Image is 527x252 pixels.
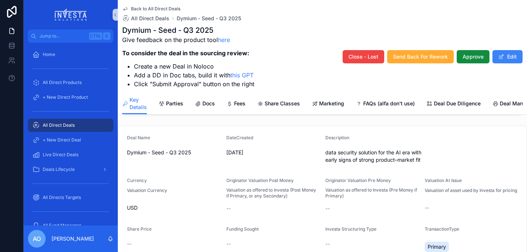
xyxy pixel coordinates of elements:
[427,97,481,112] a: Deal Due Diligence
[127,226,152,232] span: Share Price
[226,187,320,199] span: Valuation as offered to Investa (Post Money if Primary, or any Secondary)
[28,119,113,132] a: All Direct Deals
[492,50,523,63] button: Edit
[52,235,94,242] p: [PERSON_NAME]
[28,29,113,43] button: Jump to...CtrlK
[28,76,113,89] a: All Direct Products
[127,178,147,183] span: Currency
[425,187,517,194] p: Valuation of asset used by Investa for pricing
[325,149,518,164] span: data security solution for the AI era with early signs of strong product–market fit
[122,6,180,12] a: Back to All Direct Deals
[227,97,245,112] a: Fees
[134,80,254,88] li: Click "Submit Approval" button on the right
[319,100,344,107] span: Marketing
[28,219,113,232] a: All Fund Managers
[122,49,249,57] strong: To consider the deal in the sourcing review:
[127,135,150,140] span: Deal Name
[28,148,113,161] a: Live Direct Deals
[387,50,454,63] button: Send Back For Rework
[28,163,113,176] a: Deals Lifecycle
[226,226,259,232] span: Funding Sought
[43,80,82,85] span: All Direct Products
[104,33,110,39] span: K
[55,9,87,21] img: App logo
[226,135,253,140] span: DateCreated
[28,48,113,61] a: Home
[130,96,147,111] span: Key Details
[425,178,462,183] span: Valuation At Issue
[24,43,118,225] div: scrollable content
[43,195,81,200] span: All Directs Targets
[127,187,167,194] p: Valuation Currency
[131,6,180,12] span: Back to All Direct Deals
[134,62,254,71] li: Create a new Deal in Noloco
[134,71,254,80] li: Add a DD in Doc tabs, build it with
[122,25,254,35] h1: Dymium - Seed - Q3 2025
[131,15,169,22] span: All Direct Deals
[343,50,384,63] button: Close - Lost
[226,149,320,156] span: [DATE]
[43,223,81,228] span: All Fund Managers
[218,36,230,43] a: here
[166,100,183,107] span: Parties
[43,167,75,172] span: Deals Lifecycle
[177,15,241,22] a: Dymium - Seed - Q3 2025
[28,91,113,104] a: + New Direct Product
[202,100,215,107] span: Docs
[234,100,245,107] span: Fees
[425,226,459,232] span: TransactionType
[434,100,481,107] span: Deal Due Diligence
[127,149,220,156] span: Dymium - Seed - Q3 2025
[28,133,113,147] a: + New Direct Deal
[43,94,88,100] span: + New Direct Product
[230,71,254,79] a: this GPT
[265,100,300,107] span: Share Classes
[43,137,81,143] span: + New Direct Deal
[325,178,391,183] span: Originator Valuation Pre Money
[325,135,349,140] span: Description
[39,33,86,39] span: Jump to...
[457,50,489,63] button: Approve
[89,32,102,40] span: Ctrl
[195,97,215,112] a: Docs
[257,97,300,112] a: Share Classes
[363,100,415,107] span: FAQs (alfa don't use)
[127,204,138,211] span: USD
[226,178,294,183] span: Originator Valuation Post Money
[226,205,231,212] span: --
[43,152,78,158] span: Live Direct Deals
[122,35,254,44] p: Give feedback on the product tool
[122,93,147,115] a: Key Details
[159,97,183,112] a: Parties
[393,53,448,60] span: Send Back For Rework
[356,97,415,112] a: FAQs (alfa don't use)
[349,53,378,60] span: Close - Lost
[127,240,131,248] span: --
[33,234,41,243] span: AO
[325,240,330,248] span: --
[463,53,484,60] span: Approve
[312,97,344,112] a: Marketing
[325,187,419,199] span: Valuation as offered to Investa (Pre Money if Primary)
[122,15,169,22] a: All Direct Deals
[325,205,330,212] span: --
[226,240,231,248] span: --
[43,52,55,57] span: Home
[43,122,75,128] span: All Direct Deals
[325,226,376,232] span: Investa Structuring Type
[428,243,446,251] span: Primary
[28,191,113,204] a: All Directs Targets
[425,204,429,211] span: --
